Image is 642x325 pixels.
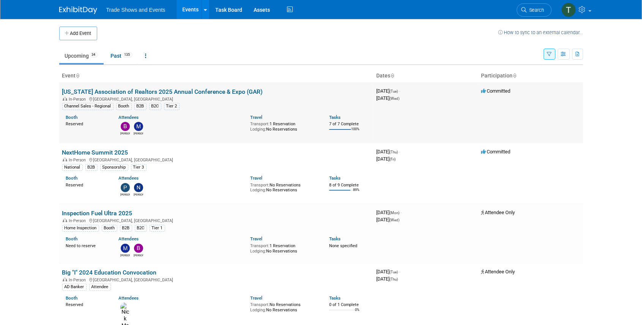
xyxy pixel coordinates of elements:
[391,73,394,79] a: Sort by Start Date
[374,69,478,82] th: Dates
[121,244,130,253] img: Michael Cardillo
[329,236,341,241] a: Tasks
[355,308,360,318] td: 0%
[120,253,130,257] div: Michael Cardillo
[100,164,128,171] div: Sponsorship
[250,183,270,188] span: Transport:
[401,210,402,215] span: -
[377,269,401,275] span: [DATE]
[250,308,266,312] span: Lodging:
[66,181,107,188] div: Reserved
[59,49,104,63] a: Upcoming34
[517,3,552,17] a: Search
[250,301,318,312] div: No Reservations No Reservations
[106,7,166,13] span: Trade Shows and Events
[134,103,147,110] div: B2B
[390,89,398,93] span: (Tue)
[59,27,97,40] button: Add Event
[69,97,88,102] span: In-Person
[390,270,398,274] span: (Tue)
[122,52,133,58] span: 135
[250,243,270,248] span: Transport:
[329,115,341,120] a: Tasks
[150,225,165,232] div: Tier 1
[76,73,80,79] a: Sort by Event Name
[481,210,515,215] span: Attendee Only
[250,120,318,132] div: 1 Reservation No Reservations
[377,88,401,94] span: [DATE]
[377,95,400,101] span: [DATE]
[116,103,132,110] div: Booth
[118,115,139,120] a: Attendees
[164,103,180,110] div: Tier 2
[134,253,143,257] div: Bobby DeSpain
[329,183,371,188] div: 8 of 9 Complete
[250,188,266,192] span: Lodging:
[121,122,130,131] img: Barbara Wilkinson
[250,242,318,254] div: 1 Reservation No Reservations
[513,73,517,79] a: Sort by Participation Type
[377,210,402,215] span: [DATE]
[390,211,400,215] span: (Mon)
[69,278,88,282] span: In-Person
[62,225,99,232] div: Home Inspection
[498,30,583,35] a: How to sync to an external calendar...
[62,88,263,95] a: [US_STATE] Association of Realtors 2025 Annual Conference & Expo (GAR)
[62,103,114,110] div: Channel Sales - Regional
[329,295,341,301] a: Tasks
[62,276,371,282] div: [GEOGRAPHIC_DATA], [GEOGRAPHIC_DATA]
[66,236,78,241] a: Booth
[66,175,78,181] a: Booth
[59,6,97,14] img: ExhibitDay
[63,97,67,101] img: In-Person Event
[250,121,270,126] span: Transport:
[329,121,371,127] div: 7 of 7 Complete
[250,236,262,241] a: Travel
[134,122,143,131] img: Maurice Vincent
[105,49,138,63] a: Past135
[329,175,341,181] a: Tasks
[66,295,78,301] a: Booth
[102,225,117,232] div: Booth
[134,183,143,192] img: Nate McCombs
[478,69,583,82] th: Participation
[62,269,157,276] a: Big "I" 2024 Education Convocation
[120,131,130,136] div: Barbara Wilkinson
[250,127,266,132] span: Lodging:
[562,3,576,17] img: Tiff Wagner
[69,158,88,162] span: In-Person
[66,115,78,120] a: Booth
[120,225,132,232] div: B2B
[329,243,357,248] span: None specified
[399,269,401,275] span: -
[329,302,371,308] div: 0 of 1 Complete
[377,156,396,162] span: [DATE]
[62,164,83,171] div: National
[63,158,67,161] img: In-Person Event
[481,88,511,94] span: Committed
[134,244,143,253] img: Bobby DeSpain
[118,175,139,181] a: Attendees
[149,103,161,110] div: B2C
[66,301,107,308] div: Reserved
[481,149,511,155] span: Committed
[390,218,400,222] span: (Wed)
[250,175,262,181] a: Travel
[90,52,98,58] span: 34
[481,269,515,275] span: Attendee Only
[66,120,107,127] div: Reserved
[351,127,360,137] td: 100%
[390,150,398,154] span: (Thu)
[134,192,143,197] div: Nate McCombs
[250,115,262,120] a: Travel
[399,149,401,155] span: -
[118,295,139,301] a: Attendees
[62,284,87,290] div: AD Banker
[390,96,400,101] span: (Wed)
[250,302,270,307] span: Transport:
[135,225,147,232] div: B2C
[69,218,88,223] span: In-Person
[85,164,98,171] div: B2B
[118,236,139,241] a: Attendees
[63,218,67,222] img: In-Person Event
